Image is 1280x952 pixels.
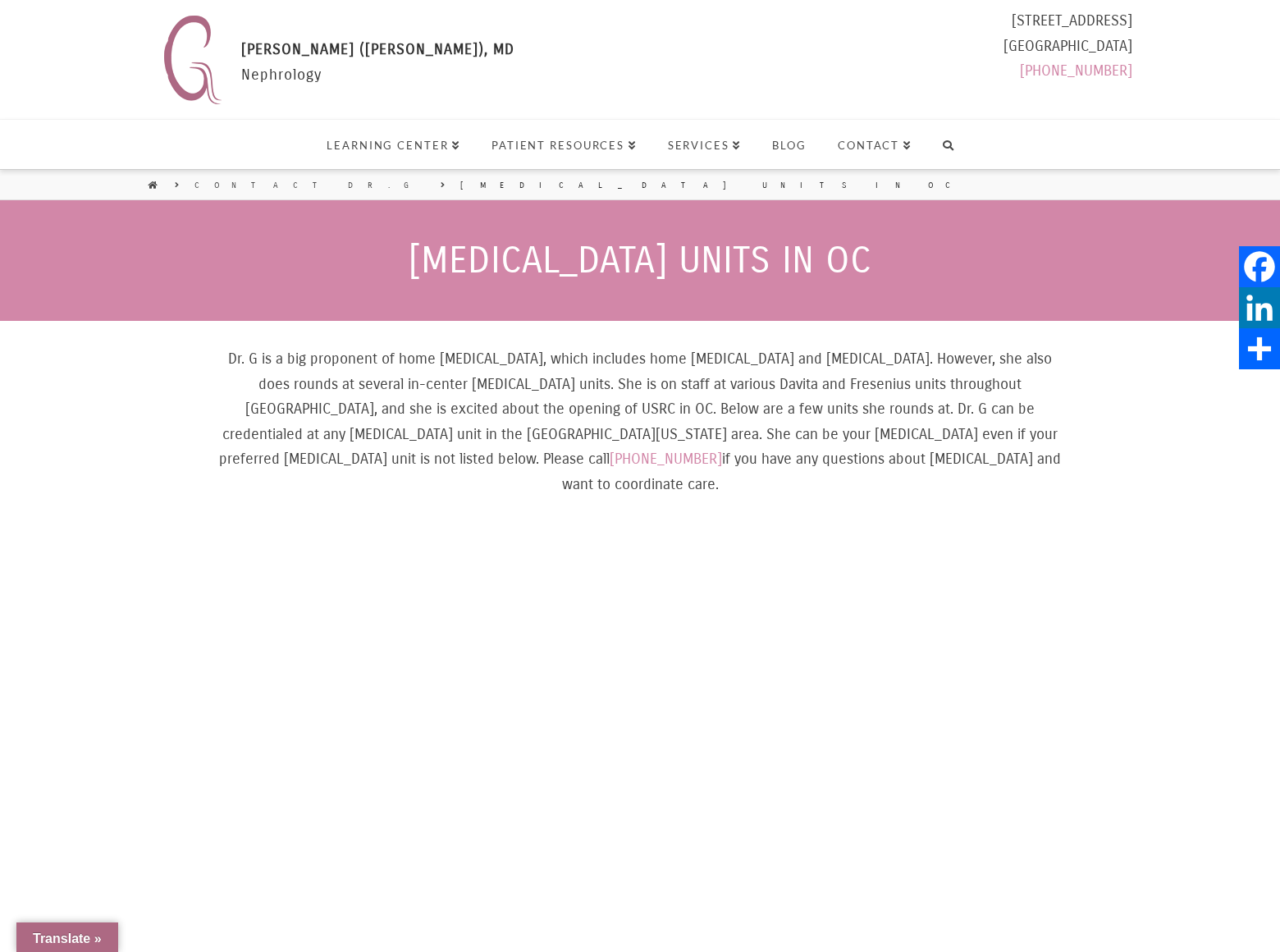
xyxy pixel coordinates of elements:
p: Dr. G is a big proponent of home [MEDICAL_DATA], which includes home [MEDICAL_DATA] and [MEDICAL_... [215,346,1066,497]
a: Facebook [1239,246,1280,287]
a: Contact [821,120,926,169]
div: [STREET_ADDRESS] [GEOGRAPHIC_DATA] [1003,8,1132,90]
a: Learning Center [310,120,475,169]
span: Learning Center [327,140,460,151]
span: Blog [772,140,807,151]
span: Translate » [33,931,102,945]
a: LinkedIn [1239,287,1280,328]
a: Contact Dr. G [194,180,423,191]
span: Contact [838,140,912,151]
a: [PHONE_NUMBER] [610,450,722,468]
img: Nephrology [156,8,229,111]
div: Nephrology [241,37,514,111]
span: [PERSON_NAME] ([PERSON_NAME]), MD [241,40,514,58]
a: Patient Resources [475,120,651,169]
a: Services [651,120,757,169]
a: [MEDICAL_DATA] Units in OC [460,180,965,191]
span: Services [668,140,742,151]
a: [PHONE_NUMBER] [1020,62,1132,80]
span: Patient Resources [491,140,636,151]
a: Blog [756,120,821,169]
